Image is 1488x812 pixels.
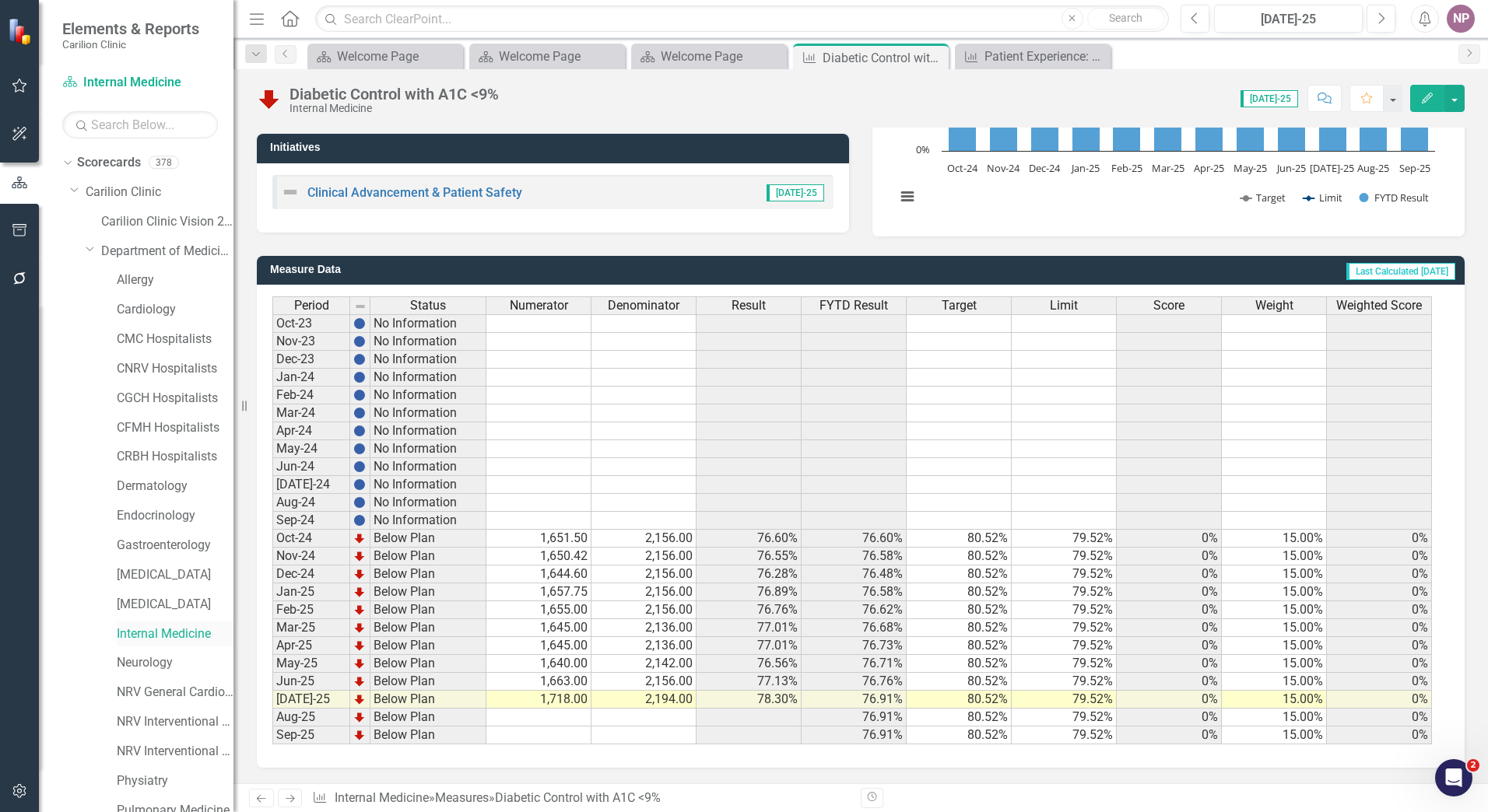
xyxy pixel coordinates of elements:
[312,789,849,807] div: » »
[1117,583,1222,601] td: 0%
[272,422,350,440] td: Apr-24
[370,512,486,530] td: No Information
[942,299,977,313] span: Target
[370,655,486,673] td: Below Plan
[370,709,486,726] td: Below Plan
[353,639,366,652] img: TnMDeAgwAPMxUmUi88jYAAAAAElFTkSuQmCC
[281,183,300,201] img: Not Defined
[1012,530,1117,548] td: 79.52%
[1012,583,1117,601] td: 79.52%
[897,186,918,208] button: View chart menu, Chart
[353,550,366,562] img: TnMDeAgwAPMxUmUi88jYAAAAAElFTkSuQmCC
[907,691,1012,709] td: 80.52%
[272,548,350,565] td: Nov-24
[272,726,350,744] td: Sep-25
[353,371,366,383] img: BgCOk07PiH71IgAAAABJRU5ErkJggg==
[802,709,907,726] td: 76.91%
[1117,530,1222,548] td: 0%
[907,655,1012,673] td: 80.52%
[486,601,591,619] td: 1,655.00
[1012,709,1117,726] td: 79.52%
[370,637,486,655] td: Below Plan
[1222,673,1327,691] td: 15.00%
[272,440,350,458] td: May-24
[1222,583,1327,601] td: 15.00%
[370,440,486,458] td: No Information
[272,565,350,583] td: Dec-24
[1012,655,1117,673] td: 79.52%
[1194,161,1224,175] text: Apr-25
[802,530,907,548] td: 76.60%
[1255,299,1293,313] span: Weight
[370,583,486,601] td: Below Plan
[1346,263,1455,280] span: Last Calculated [DATE]
[117,331,233,348] a: CMC Hospitalists
[486,583,591,601] td: 1,657.75
[591,601,697,619] td: 2,156.00
[510,299,568,313] span: Numerator
[591,655,697,673] td: 2,142.00
[353,604,366,616] img: TnMDeAgwAPMxUmUi88jYAAAAAElFTkSuQmCC
[1447,5,1475,33] button: NP
[370,673,486,691] td: Below Plan
[370,387,486,404] td: No Information
[1117,565,1222,583] td: 0%
[1012,565,1117,583] td: 79.52%
[495,790,661,805] div: Diabetic Control with A1C <9%
[697,637,802,655] td: 77.01%
[117,596,233,614] a: [MEDICAL_DATA]
[335,790,429,805] a: Internal Medicine
[732,299,766,313] span: Result
[1152,161,1184,175] text: Mar-25
[1327,619,1432,637] td: 0%
[8,18,35,45] img: ClearPoint Strategy
[767,184,824,201] span: [DATE]-25
[1117,601,1222,619] td: 0%
[294,299,329,313] span: Period
[117,537,233,555] a: Gastroenterology
[353,621,366,634] img: TnMDeAgwAPMxUmUi88jYAAAAAElFTkSuQmCC
[486,691,591,709] td: 1,718.00
[290,103,499,114] div: Internal Medicine
[802,565,907,583] td: 76.48%
[370,458,486,476] td: No Information
[353,425,366,437] img: BgCOk07PiH71IgAAAABJRU5ErkJggg==
[984,47,1107,66] div: Patient Experience: Likelihood to Recommend this Provider Office
[77,154,141,172] a: Scorecards
[1276,161,1306,175] text: Jun-25
[473,47,621,66] a: Welcome Page
[802,548,907,565] td: 76.58%
[353,389,366,401] img: BgCOk07PiH71IgAAAABJRU5ErkJggg==
[1327,691,1432,709] td: 0%
[1357,161,1389,175] text: Aug-25
[1117,673,1222,691] td: 0%
[272,637,350,655] td: Apr-25
[370,548,486,565] td: Below Plan
[272,530,350,548] td: Oct-24
[1327,548,1432,565] td: 0%
[117,419,233,437] a: CFMH Hospitalists
[486,673,591,691] td: 1,663.00
[1222,530,1327,548] td: 15.00%
[591,637,697,655] td: 2,136.00
[370,619,486,637] td: Below Plan
[353,675,366,688] img: TnMDeAgwAPMxUmUi88jYAAAAAElFTkSuQmCC
[101,243,233,261] a: Department of Medicine
[907,583,1012,601] td: 80.52%
[272,601,350,619] td: Feb-25
[86,184,233,201] a: Carilion Clinic
[802,673,907,691] td: 76.76%
[117,507,233,525] a: Endocrinology
[1117,726,1222,744] td: 0%
[1153,299,1184,313] span: Score
[270,142,841,153] h3: Initiatives
[62,38,199,51] small: Carilion Clinic
[697,548,802,565] td: 76.55%
[1310,161,1354,175] text: [DATE]-25
[353,657,366,670] img: TnMDeAgwAPMxUmUi88jYAAAAAElFTkSuQmCC
[591,548,697,565] td: 2,156.00
[1336,299,1422,313] span: Weighted Score
[353,568,366,580] img: TnMDeAgwAPMxUmUi88jYAAAAAElFTkSuQmCC
[802,726,907,744] td: 76.91%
